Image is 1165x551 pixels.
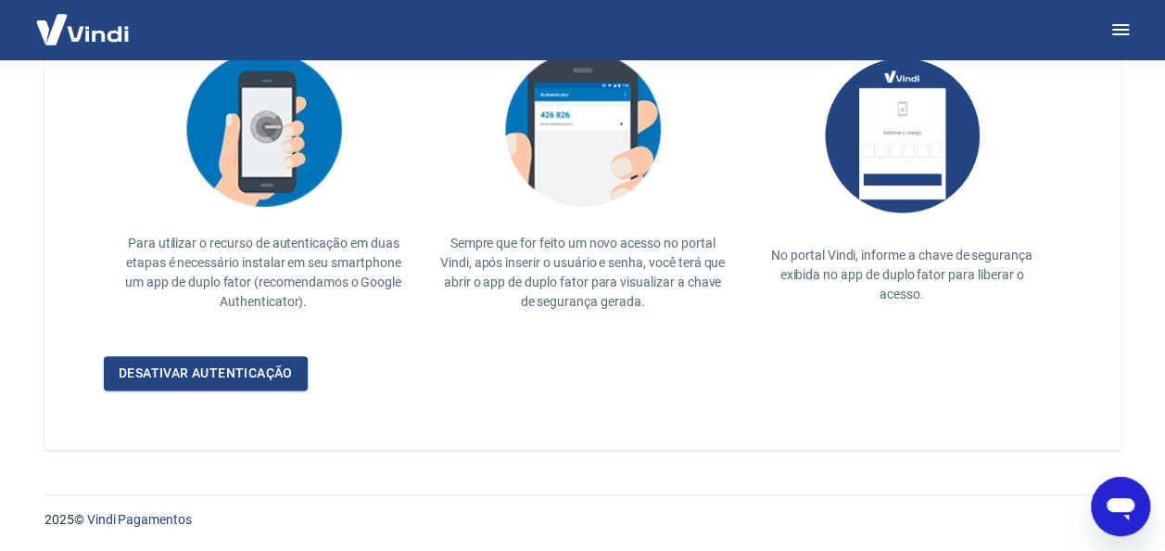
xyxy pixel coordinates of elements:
p: Sempre que for feito um novo acesso no portal Vindi, após inserir o usuário e senha, você terá qu... [437,234,727,312]
a: Desativar autenticação [104,356,308,391]
img: explication-mfa2.908d58f25590a47144d3.png [171,39,356,219]
img: explication-mfa3.c449ef126faf1c3e3bb9.png [489,39,675,219]
a: Vindi Pagamentos [87,512,192,527]
img: Vindi [22,1,143,58]
img: AUbNX1O5CQAAAABJRU5ErkJggg== [809,39,994,231]
p: Para utilizar o recurso de autenticação em duas etapas é necessário instalar em seu smartphone um... [119,234,408,312]
iframe: Botão para abrir a janela de mensagens [1091,477,1150,536]
p: 2025 © [44,510,1121,530]
p: No portal Vindi, informe a chave de segurança exibida no app de duplo fator para liberar o acesso. [757,246,1046,304]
